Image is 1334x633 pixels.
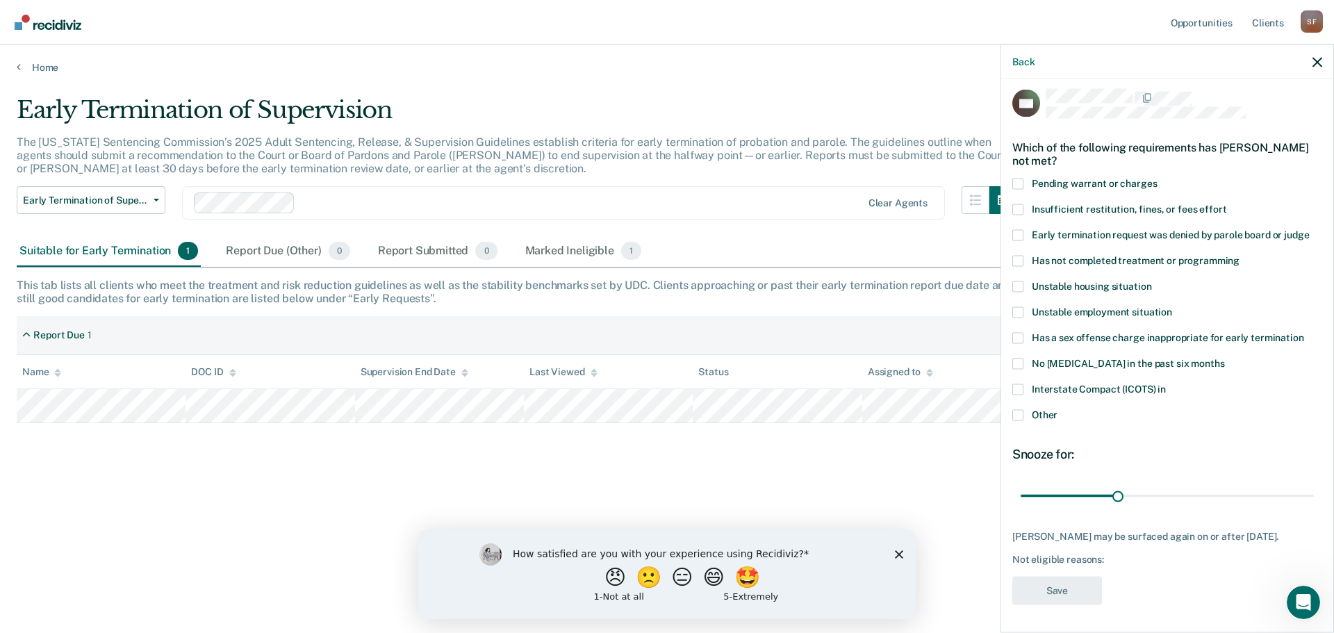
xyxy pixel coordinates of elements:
[475,242,497,260] span: 0
[22,366,61,378] div: Name
[1012,576,1102,605] button: Save
[17,135,1005,175] p: The [US_STATE] Sentencing Commission’s 2025 Adult Sentencing, Release, & Supervision Guidelines e...
[17,96,1017,135] div: Early Termination of Supervision
[1287,586,1320,619] iframe: Intercom live chat
[1012,56,1035,67] button: Back
[1032,203,1226,214] span: Insufficient restitution, fines, or fees effort
[868,197,928,209] div: Clear agents
[191,366,236,378] div: DOC ID
[418,529,916,619] iframe: Survey by Kim from Recidiviz
[1032,177,1157,188] span: Pending warrant or charges
[15,15,81,30] img: Recidiviz
[1032,254,1240,265] span: Has not completed treatment or programming
[522,236,645,267] div: Marked Ineligible
[17,61,1317,74] a: Home
[1032,383,1166,394] span: Interstate Compact (ICOTS) in
[698,366,728,378] div: Status
[223,236,352,267] div: Report Due (Other)
[1012,446,1322,461] div: Snooze for:
[621,242,641,260] span: 1
[1032,280,1151,291] span: Unstable housing situation
[1012,530,1322,542] div: [PERSON_NAME] may be surfaced again on or after [DATE].
[178,242,198,260] span: 1
[1032,229,1309,240] span: Early termination request was denied by parole board or judge
[1032,306,1172,317] span: Unstable employment situation
[1301,10,1323,33] div: S F
[529,366,597,378] div: Last Viewed
[1301,10,1323,33] button: Profile dropdown button
[17,279,1317,305] div: This tab lists all clients who meet the treatment and risk reduction guidelines as well as the st...
[1032,331,1304,343] span: Has a sex offense charge inappropriate for early termination
[1032,409,1057,420] span: Other
[23,195,148,206] span: Early Termination of Supervision
[375,236,500,267] div: Report Submitted
[17,236,201,267] div: Suitable for Early Termination
[1012,129,1322,178] div: Which of the following requirements has [PERSON_NAME] not met?
[1012,554,1322,566] div: Not eligible reasons:
[33,329,85,341] div: Report Due
[88,329,92,341] div: 1
[868,366,933,378] div: Assigned to
[361,366,468,378] div: Supervision End Date
[329,242,350,260] span: 0
[1032,357,1224,368] span: No [MEDICAL_DATA] in the past six months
